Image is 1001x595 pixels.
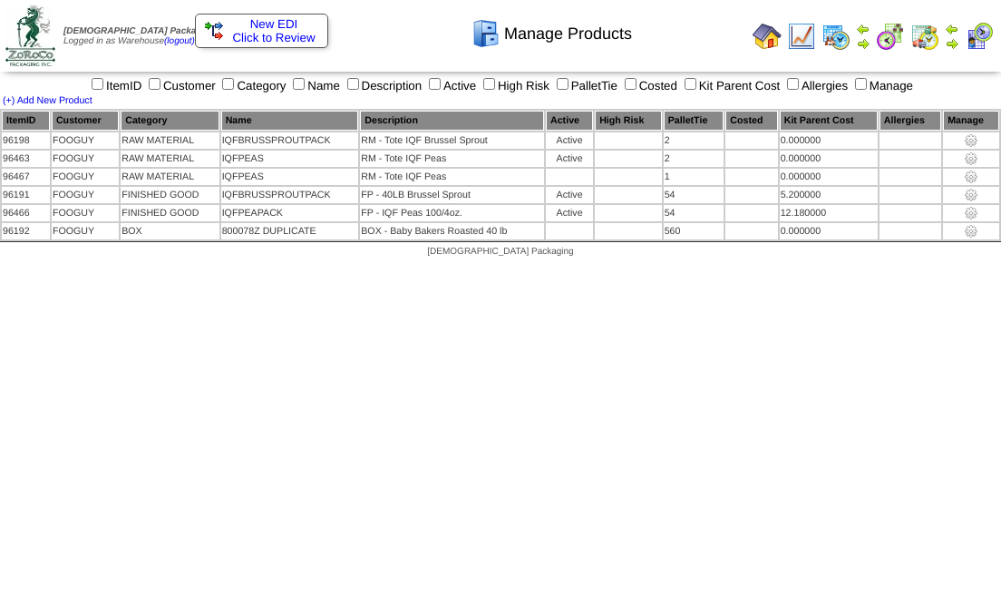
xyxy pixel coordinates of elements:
[2,187,50,203] td: 96191
[685,78,696,90] input: Kit Parent Cost
[664,151,724,167] td: 2
[88,79,141,93] label: ItemID
[63,26,215,46] span: Logged in as Warehouse
[145,79,216,93] label: Customer
[547,153,592,164] div: Active
[52,169,119,185] td: FOOGUY
[595,111,662,131] th: High Risk
[293,78,305,90] input: Name
[964,151,978,166] img: settings.gif
[964,224,978,239] img: settings.gif
[965,22,994,51] img: calendarcustomer.gif
[725,111,777,131] th: Costed
[3,95,92,106] a: (+) Add New Product
[52,151,119,167] td: FOOGUY
[149,78,160,90] input: Customer
[205,17,318,44] a: New EDI Click to Review
[625,78,637,90] input: Costed
[289,79,340,93] label: Name
[5,5,55,66] img: zoroco-logo-small.webp
[221,132,359,149] td: IQFBRUSSPROUTPACK
[621,79,677,93] label: Costed
[664,187,724,203] td: 54
[52,111,119,131] th: Customer
[360,111,544,131] th: Description
[2,223,50,239] td: 96192
[52,223,119,239] td: FOOGUY
[121,132,219,149] td: RAW MATERIAL
[221,223,359,239] td: 800078Z DUPLICATE
[780,132,878,149] td: 0.000000
[221,169,359,185] td: IQFPEAS
[219,79,286,93] label: Category
[780,111,878,131] th: Kit Parent Cost
[547,190,592,200] div: Active
[360,223,544,239] td: BOX - Baby Bakers Roasted 40 lb
[222,78,234,90] input: Category
[2,205,50,221] td: 96466
[205,31,318,44] span: Click to Review
[664,169,724,185] td: 1
[787,22,816,51] img: line_graph.gif
[221,205,359,221] td: IQFPEAPACK
[546,111,593,131] th: Active
[121,223,219,239] td: BOX
[360,205,544,221] td: FP - IQF Peas 100/4oz.
[52,132,119,149] td: FOOGUY
[360,187,544,203] td: FP - 40LB Brussel Sprout
[664,205,724,221] td: 54
[221,187,359,203] td: IQFBRUSSPROUTPACK
[221,151,359,167] td: IQFPEAS
[821,22,850,51] img: calendarprod.gif
[945,36,959,51] img: arrowright.gif
[92,78,103,90] input: ItemID
[504,24,632,44] span: Manage Products
[121,151,219,167] td: RAW MATERIAL
[856,36,870,51] img: arrowright.gif
[2,132,50,149] td: 96198
[360,169,544,185] td: RM - Tote IQF Peas
[780,187,878,203] td: 5.200000
[783,79,848,93] label: Allergies
[205,22,223,40] img: ediSmall.gif
[780,169,878,185] td: 0.000000
[943,111,999,131] th: Manage
[547,135,592,146] div: Active
[425,79,476,93] label: Active
[964,206,978,220] img: settings.gif
[221,111,359,131] th: Name
[427,247,573,257] span: [DEMOGRAPHIC_DATA] Packaging
[964,170,978,184] img: settings.gif
[121,111,219,131] th: Category
[964,188,978,202] img: settings.gif
[851,79,913,93] label: Manage
[910,22,939,51] img: calendarinout.gif
[855,78,867,90] input: Manage
[2,169,50,185] td: 96467
[429,78,441,90] input: Active
[63,26,215,36] span: [DEMOGRAPHIC_DATA] Packaging
[52,187,119,203] td: FOOGUY
[483,78,495,90] input: High Risk
[480,79,549,93] label: High Risk
[547,208,592,219] div: Active
[856,22,870,36] img: arrowleft.gif
[344,79,423,93] label: Description
[664,223,724,239] td: 560
[347,78,359,90] input: Description
[121,205,219,221] td: FINISHED GOOD
[880,111,941,131] th: Allergies
[553,79,617,93] label: PalletTie
[52,205,119,221] td: FOOGUY
[164,36,195,46] a: (logout)
[681,79,781,93] label: Kit Parent Cost
[471,19,500,48] img: cabinet.gif
[787,78,799,90] input: Allergies
[664,111,724,131] th: PalletTie
[780,151,878,167] td: 0.000000
[780,205,878,221] td: 12.180000
[121,169,219,185] td: RAW MATERIAL
[557,78,569,90] input: PalletTie
[121,187,219,203] td: FINISHED GOOD
[2,111,50,131] th: ItemID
